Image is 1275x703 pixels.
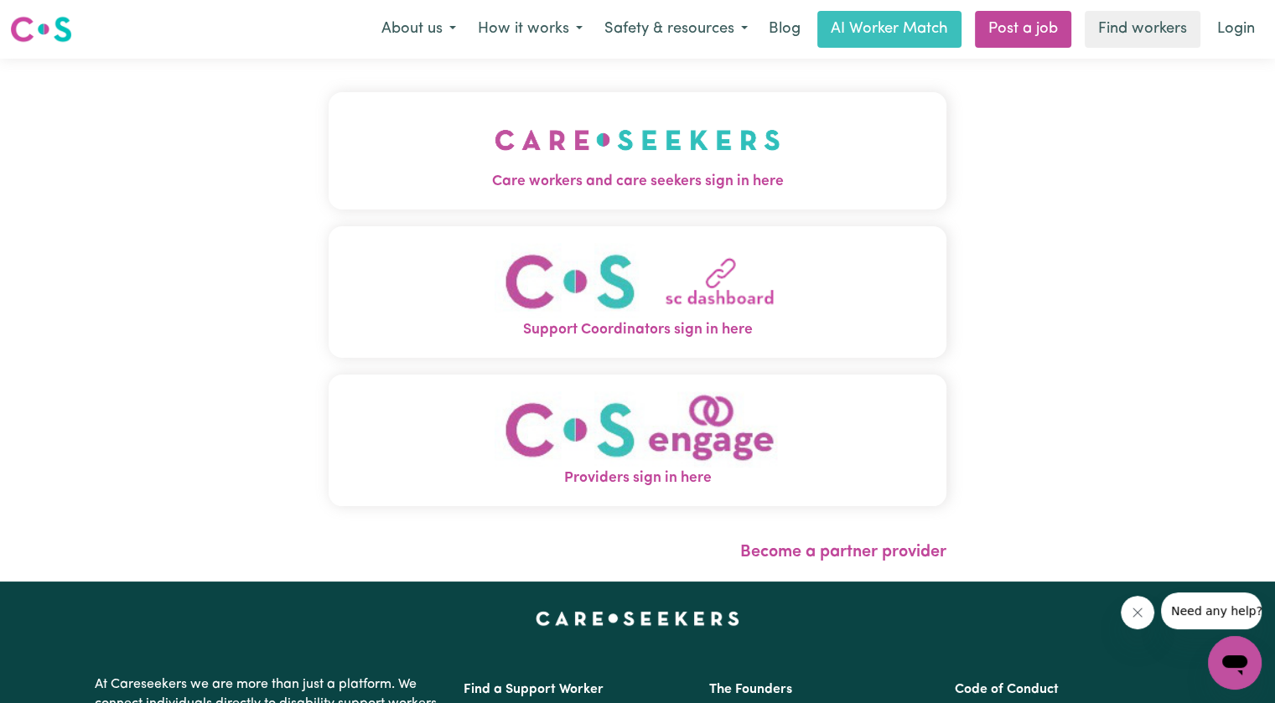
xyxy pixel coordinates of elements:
[1121,596,1154,629] iframe: Close message
[10,12,101,25] span: Need any help?
[10,14,72,44] img: Careseekers logo
[593,12,759,47] button: Safety & resources
[467,12,593,47] button: How it works
[1208,636,1262,690] iframe: Button to launch messaging window
[329,92,946,209] button: Care workers and care seekers sign in here
[1207,11,1265,48] a: Login
[709,683,792,696] a: The Founders
[371,12,467,47] button: About us
[329,375,946,506] button: Providers sign in here
[329,226,946,358] button: Support Coordinators sign in here
[1161,592,1262,629] iframe: Message from company
[464,683,604,696] a: Find a Support Worker
[329,319,946,341] span: Support Coordinators sign in here
[329,171,946,193] span: Care workers and care seekers sign in here
[10,10,72,49] a: Careseekers logo
[1085,11,1200,48] a: Find workers
[740,544,946,561] a: Become a partner provider
[955,683,1059,696] a: Code of Conduct
[975,11,1071,48] a: Post a job
[817,11,961,48] a: AI Worker Match
[329,468,946,489] span: Providers sign in here
[536,612,739,625] a: Careseekers home page
[759,11,811,48] a: Blog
